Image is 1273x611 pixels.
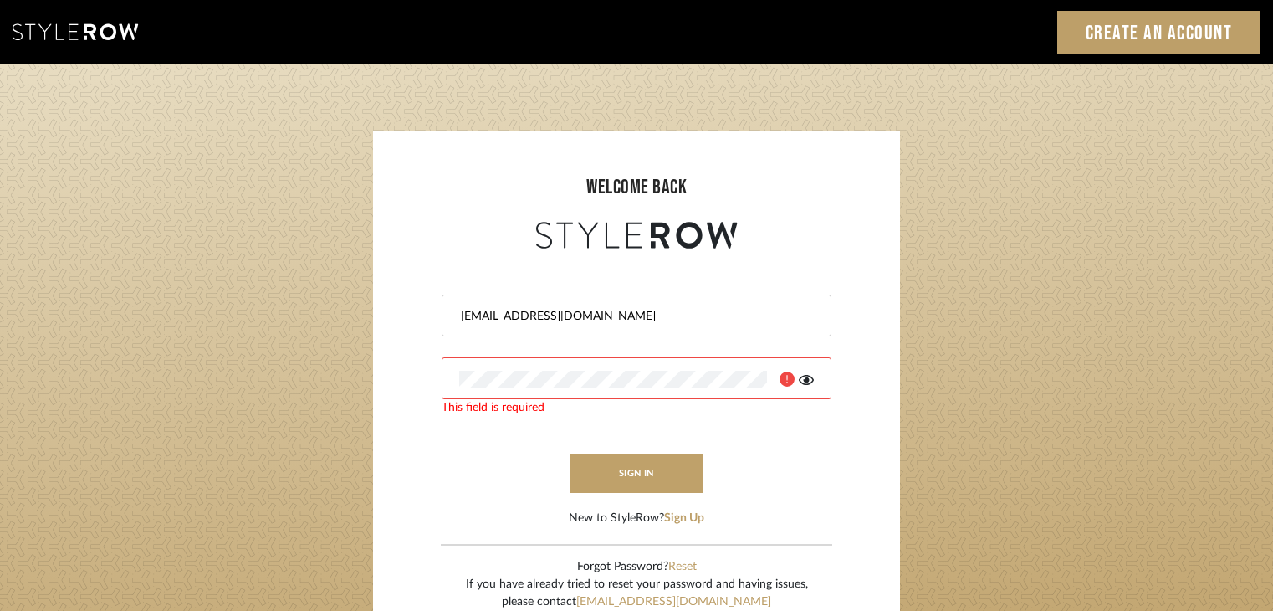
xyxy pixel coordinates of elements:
input: Email Address [459,308,810,325]
div: Forgot Password? [466,558,808,576]
button: Sign Up [664,510,704,527]
div: welcome back [390,172,883,203]
button: sign in [570,454,703,493]
div: New to StyleRow? [569,510,704,527]
a: Create an Account [1057,11,1261,54]
button: Reset [668,558,697,576]
a: [EMAIL_ADDRESS][DOMAIN_NAME] [576,596,771,608]
div: This field is required [442,399,831,417]
div: If you have already tried to reset your password and having issues, please contact [466,576,808,611]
